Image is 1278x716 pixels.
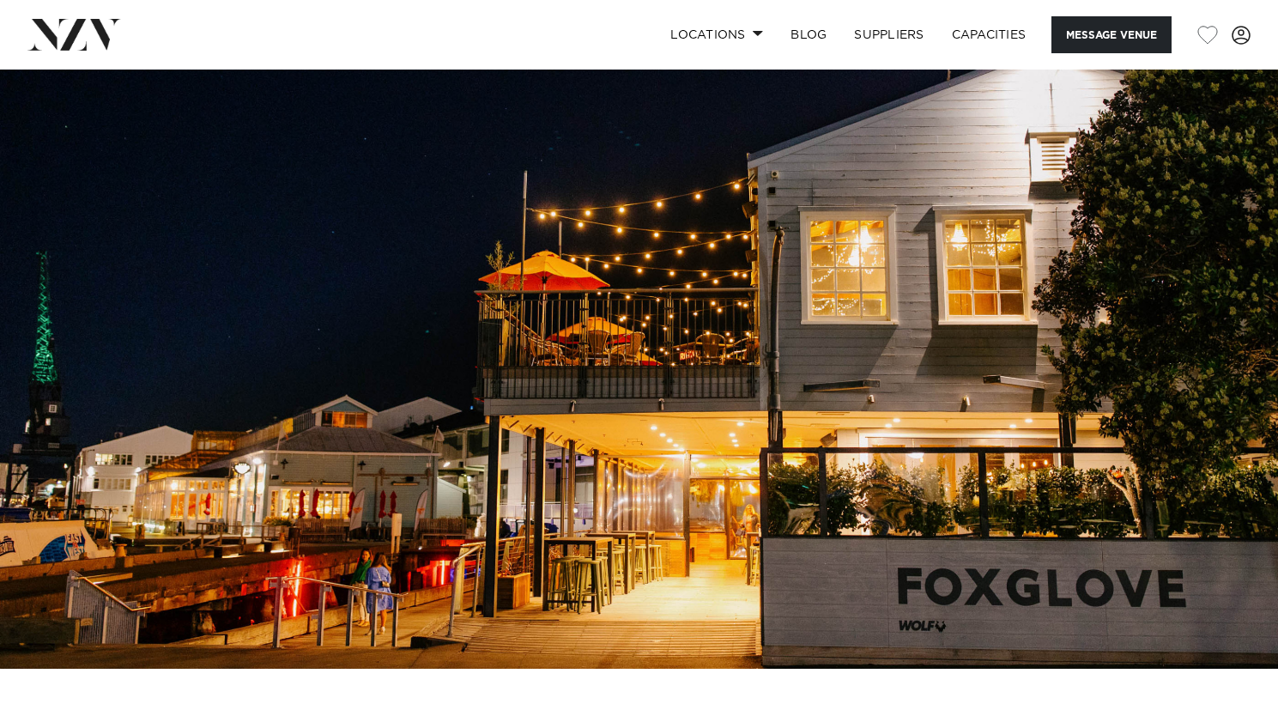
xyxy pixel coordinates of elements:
a: BLOG [777,16,840,53]
button: Message Venue [1051,16,1172,53]
a: Locations [657,16,777,53]
a: SUPPLIERS [840,16,937,53]
a: Capacities [938,16,1040,53]
img: nzv-logo.png [27,19,121,50]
